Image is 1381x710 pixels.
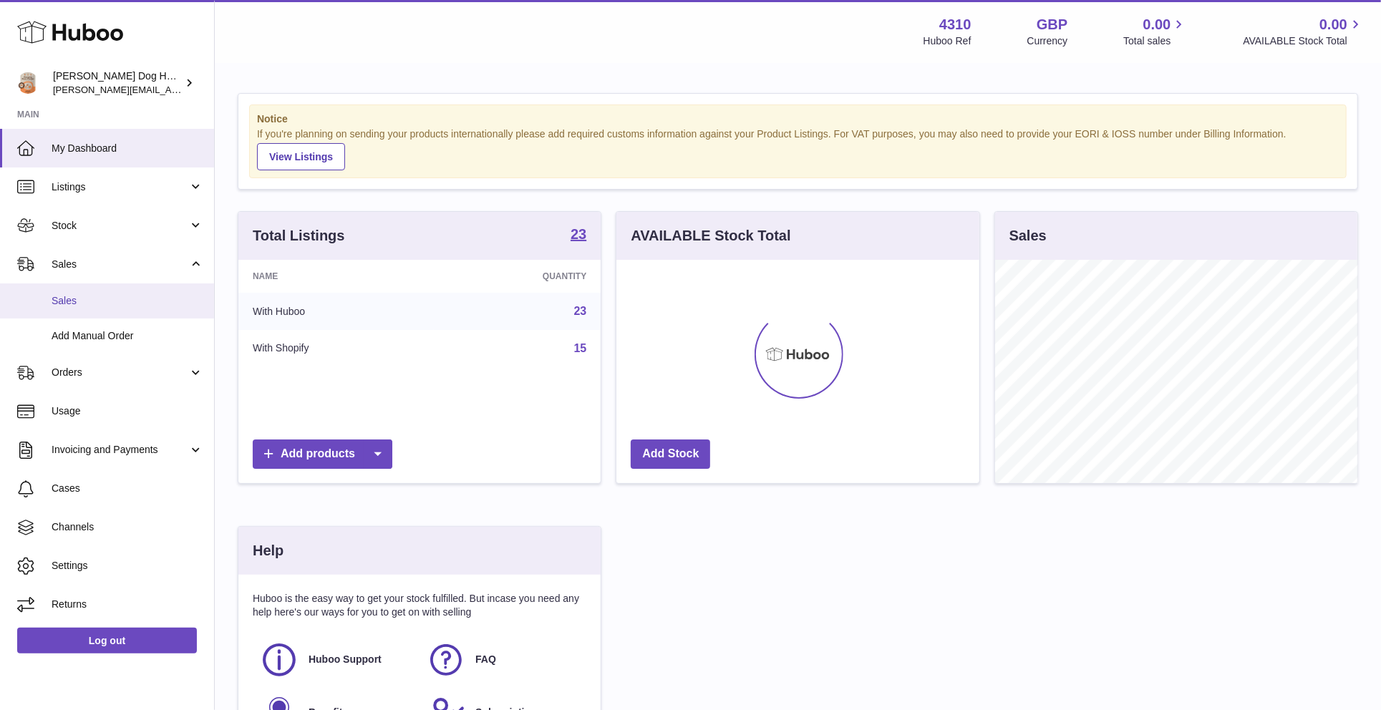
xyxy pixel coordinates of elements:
h3: Total Listings [253,226,345,245]
a: 23 [574,305,587,317]
strong: 23 [571,227,586,241]
span: Returns [52,598,203,611]
span: Huboo Support [309,653,382,666]
span: 0.00 [1319,15,1347,34]
strong: Notice [257,112,1339,126]
span: [PERSON_NAME][EMAIL_ADDRESS][DOMAIN_NAME] [53,84,287,95]
span: Total sales [1123,34,1187,48]
a: FAQ [427,641,579,679]
span: Add Manual Order [52,329,203,343]
span: Usage [52,404,203,418]
span: Stock [52,219,188,233]
span: 0.00 [1143,15,1171,34]
a: 15 [574,342,587,354]
img: toby@hackneydoghouse.com [17,72,39,94]
span: Sales [52,294,203,308]
span: Cases [52,482,203,495]
p: Huboo is the easy way to get your stock fulfilled. But incase you need any help here's our ways f... [253,592,586,619]
div: Huboo Ref [924,34,971,48]
span: Channels [52,520,203,534]
td: With Huboo [238,293,434,330]
a: View Listings [257,143,345,170]
span: AVAILABLE Stock Total [1243,34,1364,48]
a: 0.00 Total sales [1123,15,1187,48]
a: Add Stock [631,439,710,469]
div: If you're planning on sending your products internationally please add required customs informati... [257,127,1339,170]
h3: AVAILABLE Stock Total [631,226,790,245]
span: Listings [52,180,188,194]
span: My Dashboard [52,142,203,155]
th: Quantity [434,260,601,293]
a: Huboo Support [260,641,412,679]
span: Invoicing and Payments [52,443,188,457]
strong: GBP [1037,15,1067,34]
span: Sales [52,258,188,271]
span: FAQ [475,653,496,666]
span: Orders [52,366,188,379]
strong: 4310 [939,15,971,34]
th: Name [238,260,434,293]
h3: Sales [1009,226,1047,245]
a: 0.00 AVAILABLE Stock Total [1243,15,1364,48]
a: Log out [17,628,197,653]
div: Currency [1027,34,1068,48]
div: [PERSON_NAME] Dog House [53,69,182,97]
h3: Help [253,541,284,560]
span: Settings [52,559,203,573]
a: Add products [253,439,392,469]
a: 23 [571,227,586,244]
td: With Shopify [238,330,434,367]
